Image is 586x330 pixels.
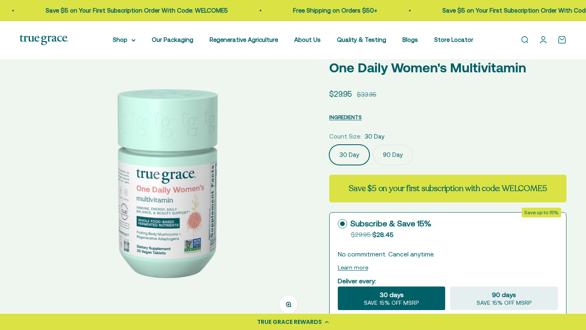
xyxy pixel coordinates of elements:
legend: Count Size: [329,132,361,141]
a: Free Shipping on Orders $50+ [291,7,376,14]
p: Save $5 on Your First Subscription Order With Code: WELCOME5 [44,6,226,15]
div: TRUE GRACE REWARDS [257,318,322,326]
a: Quality & Testing [337,36,386,43]
sale-price: $29.95 [329,88,352,100]
img: We select ingredients that play a concrete role in true health, and we include them at effective ... [20,36,310,326]
p: One Daily Women's Multivitamin [329,57,566,78]
strong: Save $5 on your first subscription with code: WELCOME5 [349,183,547,194]
a: Regenerative Agriculture [210,36,278,43]
summary: Shop [113,35,136,45]
a: Our Packaging [152,36,193,43]
a: About Us [294,36,321,43]
a: Store Locator [434,36,473,43]
span: INGREDIENTS [329,114,362,120]
a: Blogs [402,36,418,43]
span: 30 Day [365,132,385,141]
compare-at-price: $33.95 [357,90,376,100]
button: INGREDIENTS [329,112,362,122]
